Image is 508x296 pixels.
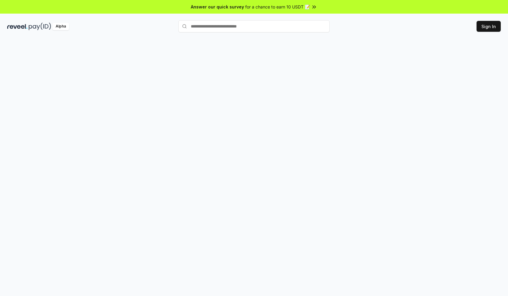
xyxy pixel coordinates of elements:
[52,23,69,30] div: Alpha
[7,23,28,30] img: reveel_dark
[477,21,501,32] button: Sign In
[245,4,310,10] span: for a chance to earn 10 USDT 📝
[191,4,244,10] span: Answer our quick survey
[29,23,51,30] img: pay_id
